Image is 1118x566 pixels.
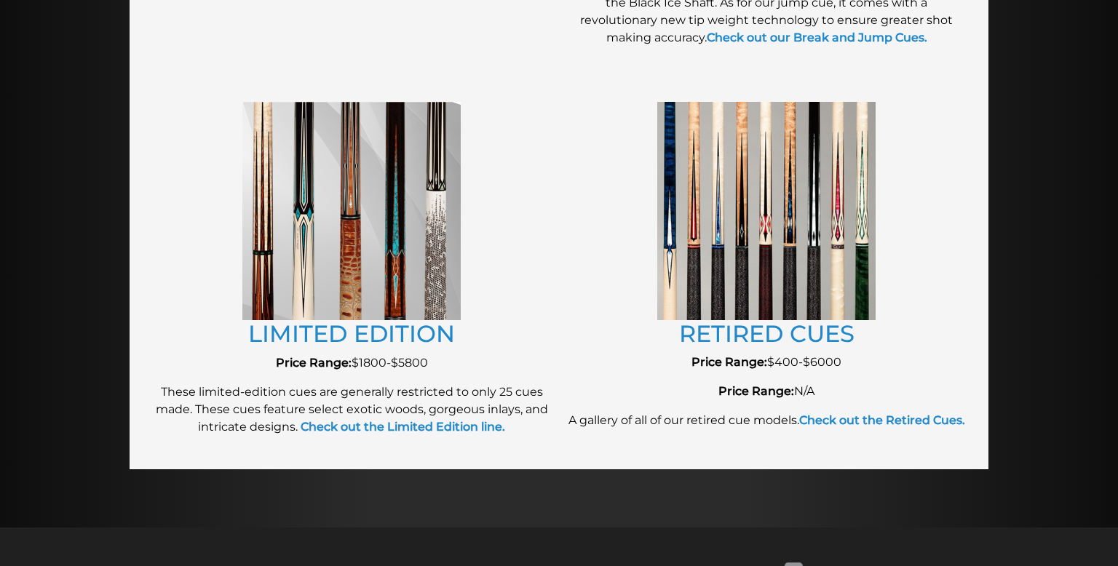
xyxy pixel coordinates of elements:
[276,356,352,370] strong: Price Range:
[566,412,967,429] p: A gallery of all of our retired cue models.
[691,355,767,369] strong: Price Range:
[298,420,505,434] a: Check out the Limited Edition line.
[248,319,455,348] a: LIMITED EDITION
[718,384,794,398] strong: Price Range:
[679,319,855,348] a: RETIRED CUES
[566,383,967,400] p: N/A
[151,383,552,436] p: These limited-edition cues are generally restricted to only 25 cues made. These cues feature sele...
[151,354,552,372] p: $1800-$5800
[707,31,927,44] a: Check out our Break and Jump Cues.
[799,413,965,427] a: Check out the Retired Cues.
[301,420,505,434] strong: Check out the Limited Edition line.
[566,354,967,371] p: $400-$6000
